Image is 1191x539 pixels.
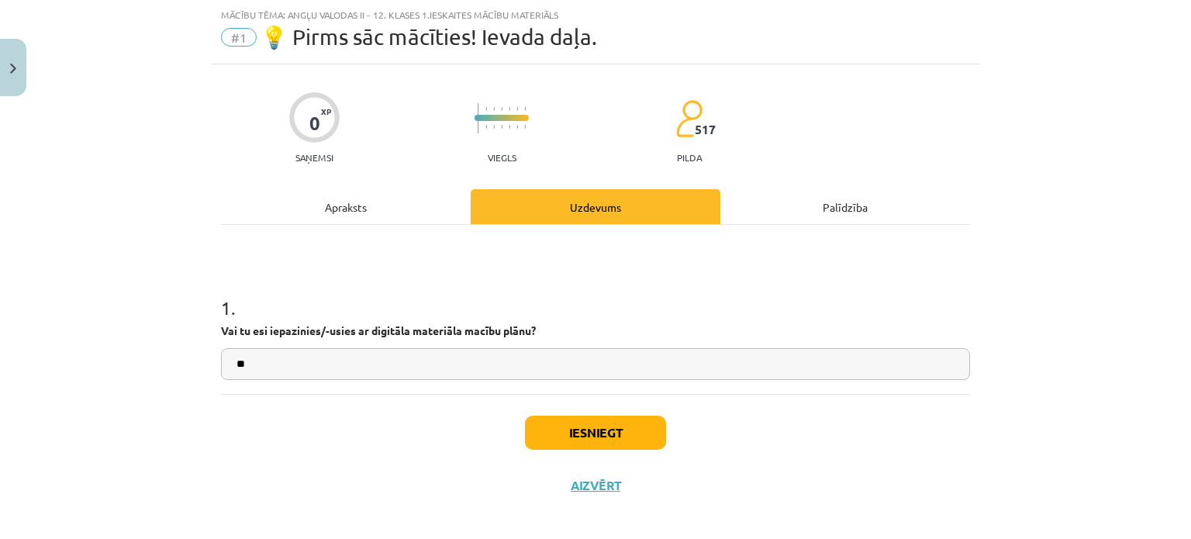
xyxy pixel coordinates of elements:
strong: Vai tu esi iepazinies/-usies ar digitāla materiāla macību plānu? [221,323,536,337]
span: 517 [695,123,716,136]
button: Aizvērt [566,478,625,493]
img: students-c634bb4e5e11cddfef0936a35e636f08e4e9abd3cc4e673bd6f9a4125e45ecb1.svg [675,99,703,138]
div: Palīdzība [720,189,970,224]
img: icon-short-line-57e1e144782c952c97e751825c79c345078a6d821885a25fce030b3d8c18986b.svg [493,107,495,111]
div: Uzdevums [471,189,720,224]
img: icon-long-line-d9ea69661e0d244f92f715978eff75569469978d946b2353a9bb055b3ed8787d.svg [478,103,479,133]
div: Mācību tēma: Angļu valodas ii - 12. klases 1.ieskaites mācību materiāls [221,9,970,20]
img: icon-short-line-57e1e144782c952c97e751825c79c345078a6d821885a25fce030b3d8c18986b.svg [516,107,518,111]
img: icon-short-line-57e1e144782c952c97e751825c79c345078a6d821885a25fce030b3d8c18986b.svg [509,125,510,129]
span: #1 [221,28,257,47]
button: Iesniegt [525,416,666,450]
div: 0 [309,112,320,134]
img: icon-short-line-57e1e144782c952c97e751825c79c345078a6d821885a25fce030b3d8c18986b.svg [509,107,510,111]
img: icon-short-line-57e1e144782c952c97e751825c79c345078a6d821885a25fce030b3d8c18986b.svg [516,125,518,129]
p: Saņemsi [289,152,340,163]
img: icon-close-lesson-0947bae3869378f0d4975bcd49f059093ad1ed9edebbc8119c70593378902aed.svg [10,64,16,74]
span: 💡 Pirms sāc mācīties! Ievada daļa. [261,24,597,50]
img: icon-short-line-57e1e144782c952c97e751825c79c345078a6d821885a25fce030b3d8c18986b.svg [485,125,487,129]
h1: 1 . [221,270,970,318]
div: Apraksts [221,189,471,224]
p: Viegls [488,152,516,163]
img: icon-short-line-57e1e144782c952c97e751825c79c345078a6d821885a25fce030b3d8c18986b.svg [501,107,502,111]
img: icon-short-line-57e1e144782c952c97e751825c79c345078a6d821885a25fce030b3d8c18986b.svg [501,125,502,129]
img: icon-short-line-57e1e144782c952c97e751825c79c345078a6d821885a25fce030b3d8c18986b.svg [485,107,487,111]
p: pilda [677,152,702,163]
img: icon-short-line-57e1e144782c952c97e751825c79c345078a6d821885a25fce030b3d8c18986b.svg [524,107,526,111]
span: XP [321,107,331,116]
img: icon-short-line-57e1e144782c952c97e751825c79c345078a6d821885a25fce030b3d8c18986b.svg [493,125,495,129]
img: icon-short-line-57e1e144782c952c97e751825c79c345078a6d821885a25fce030b3d8c18986b.svg [524,125,526,129]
